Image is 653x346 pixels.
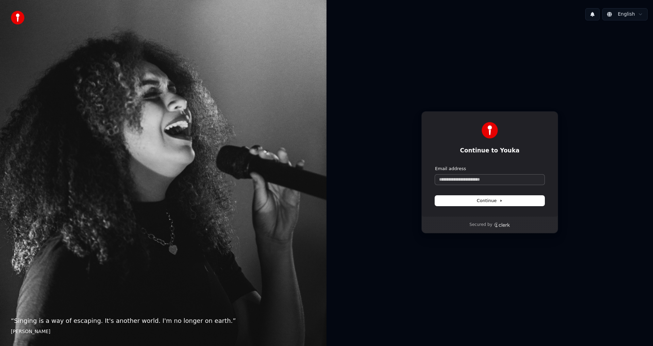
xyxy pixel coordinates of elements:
p: Secured by [469,222,492,228]
button: Continue [435,196,545,206]
footer: [PERSON_NAME] [11,328,316,335]
h1: Continue to Youka [435,147,545,155]
p: “ Singing is a way of escaping. It's another world. I'm no longer on earth. ” [11,316,316,326]
img: youka [11,11,24,24]
a: Clerk logo [494,223,510,227]
span: Continue [477,198,503,204]
img: Youka [482,122,498,138]
label: Email address [435,166,466,172]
